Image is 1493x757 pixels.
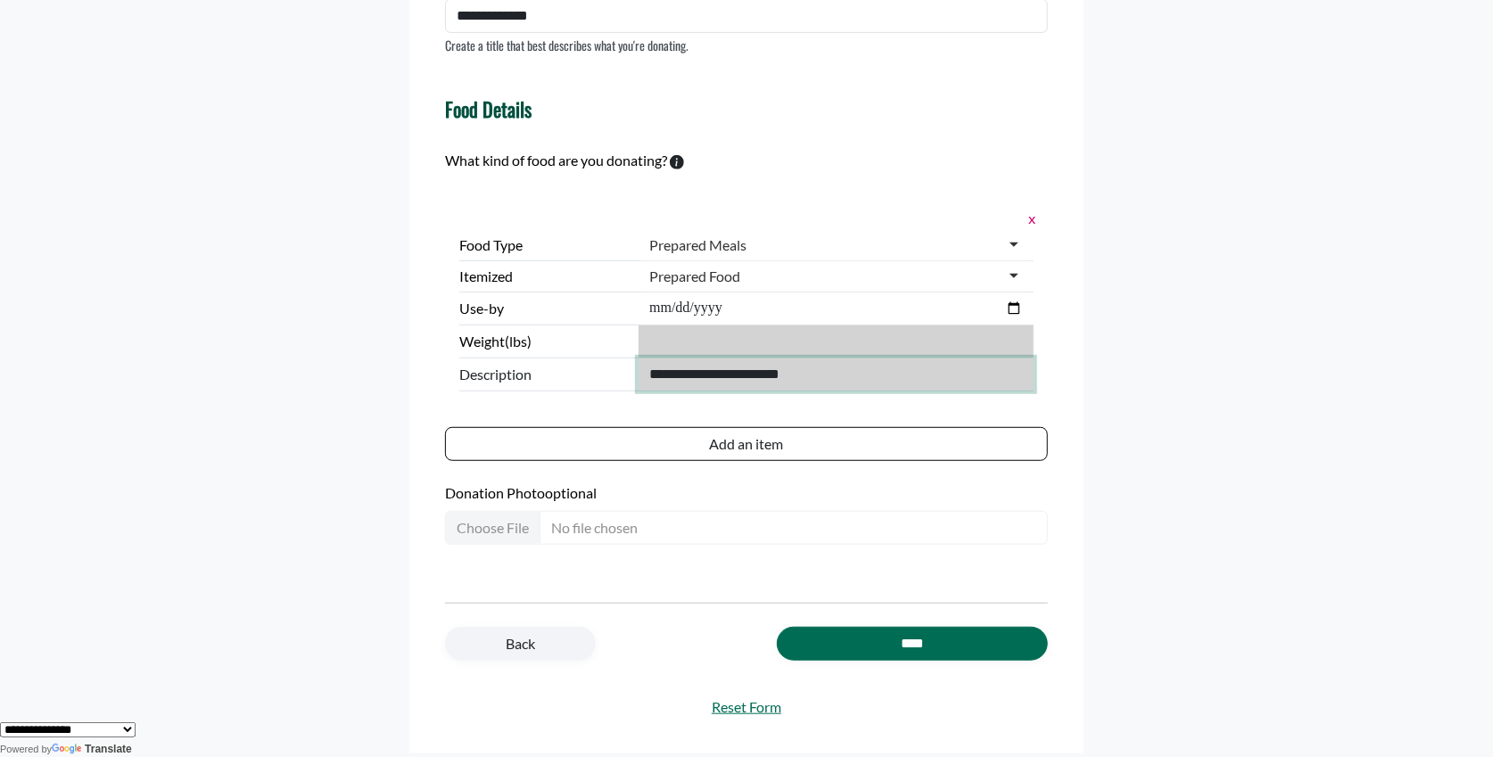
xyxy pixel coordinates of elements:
div: Prepared Food [649,267,740,285]
h4: Food Details [445,97,532,120]
span: Description [459,364,631,385]
button: x [1023,207,1034,230]
label: Use-by [459,298,631,319]
svg: To calculate environmental impacts, we follow the Food Loss + Waste Protocol [670,155,684,169]
label: Donation Photo [445,482,1048,504]
label: What kind of food are you donating? [445,150,667,171]
a: Reset Form [445,696,1048,718]
label: Food Type [459,235,631,256]
span: (lbs) [505,333,532,350]
a: Translate [52,743,132,755]
img: Google Translate [52,744,85,756]
div: Prepared Meals [649,236,746,254]
span: optional [545,484,597,501]
label: Itemized [459,266,631,287]
a: Back [445,627,596,661]
label: Weight [459,331,631,352]
button: Add an item [445,427,1048,461]
p: Create a title that best describes what you're donating. [445,38,689,53]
